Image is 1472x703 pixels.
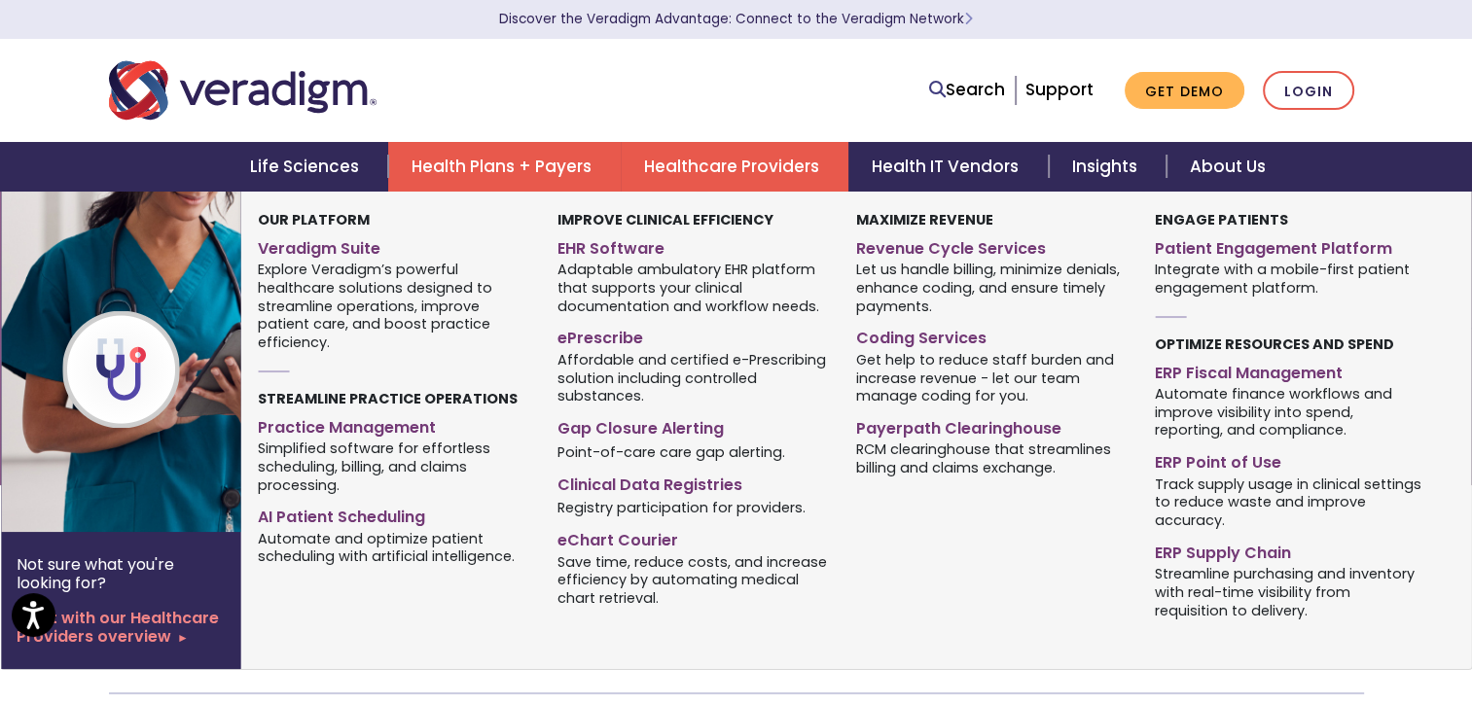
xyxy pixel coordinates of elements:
a: Support [1025,78,1094,101]
strong: Maximize Revenue [856,210,993,229]
span: Let us handle billing, minimize denials, enhance coding, and ensure timely payments. [856,260,1126,316]
a: Discover the Veradigm Advantage: Connect to the Veradigm NetworkLearn More [499,10,973,28]
a: Revenue Cycle Services [856,231,1126,260]
a: Payerpath Clearinghouse [856,411,1126,439]
span: Learn More [964,10,973,28]
span: Adaptable ambulatory EHR platform that supports your clinical documentation and workflow needs. [557,260,827,316]
a: Gap Closure Alerting [557,411,827,439]
span: Point-of-care care gap alerting. [557,441,785,461]
a: Login [1263,71,1354,111]
strong: Engage Patients [1155,210,1288,229]
a: ERP Point of Use [1155,445,1424,474]
a: Practice Management [258,410,527,439]
a: Veradigm Suite [258,231,527,260]
a: ERP Supply Chain [1155,536,1424,564]
a: eChart Courier [557,523,827,551]
strong: Improve Clinical Efficiency [557,210,773,229]
span: Get help to reduce staff burden and increase revenue - let our team manage coding for you. [856,349,1126,405]
a: Life Sciences [227,142,388,192]
a: Search [929,77,1005,103]
img: Veradigm logo [109,58,377,123]
a: Patient Engagement Platform [1155,231,1424,260]
img: Healthcare Provider [1,192,314,532]
a: Clinical Data Registries [557,468,827,496]
span: Affordable and certified e-Prescribing solution including controlled substances. [557,349,827,405]
a: EHR Software [557,231,827,260]
span: Save time, reduce costs, and increase efficiency by automating medical chart retrieval. [557,551,827,608]
a: ERP Fiscal Management [1155,356,1424,384]
a: About Us [1167,142,1289,192]
span: Track supply usage in clinical settings to reduce waste and improve accuracy. [1155,474,1424,530]
span: Registry participation for providers. [557,498,806,517]
a: Start with our Healthcare Providers overview [17,609,226,646]
a: Health IT Vendors [848,142,1048,192]
a: Insights [1049,142,1167,192]
a: AI Patient Scheduling [258,500,527,528]
a: Health Plans + Payers [388,142,621,192]
span: Automate and optimize patient scheduling with artificial intelligence. [258,528,527,566]
a: ePrescribe [557,321,827,349]
a: Healthcare Providers [621,142,848,192]
strong: Our Platform [258,210,370,229]
span: Explore Veradigm’s powerful healthcare solutions designed to streamline operations, improve patie... [258,260,527,352]
span: Streamline purchasing and inventory with real-time visibility from requisition to delivery. [1155,564,1424,620]
span: RCM clearinghouse that streamlines billing and claims exchange. [856,439,1126,477]
span: Simplified software for effortless scheduling, billing, and claims processing. [258,439,527,495]
p: Not sure what you're looking for? [17,555,226,592]
strong: Streamline Practice Operations [258,389,518,408]
a: Get Demo [1125,72,1244,110]
strong: Optimize Resources and Spend [1155,334,1394,354]
span: Automate finance workflows and improve visibility into spend, reporting, and compliance. [1155,383,1424,439]
span: Integrate with a mobile-first patient engagement platform. [1155,260,1424,298]
a: Coding Services [856,321,1126,349]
